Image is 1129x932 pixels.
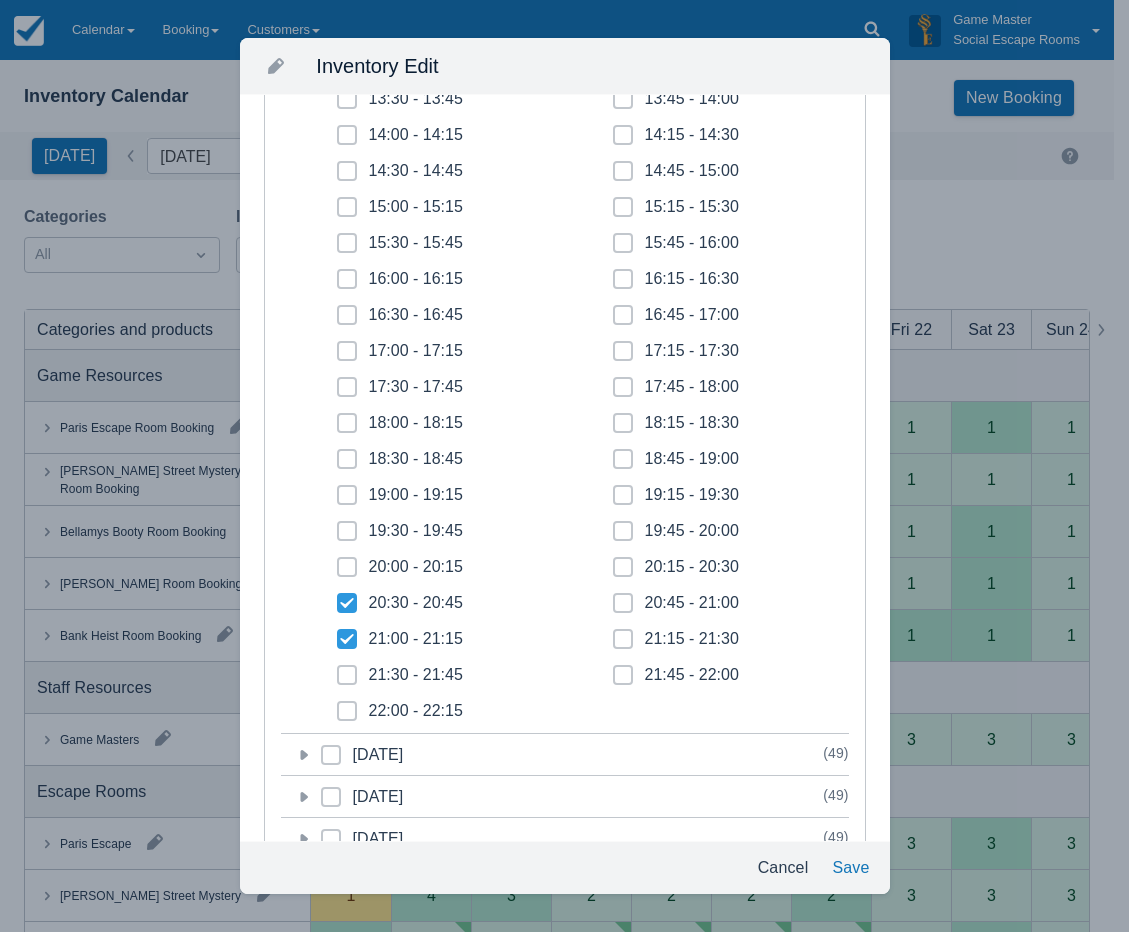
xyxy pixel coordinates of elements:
[369,701,463,721] div: 22:00 - 22:15
[369,305,463,325] div: 16:30 - 16:45
[823,783,848,807] div: ( 49 )
[645,89,739,109] div: 13:45 - 14:00
[321,734,404,775] h5: [DATE]
[369,629,463,649] div: 21:00 - 21:15
[645,629,739,649] div: 21:15 - 21:30
[645,665,739,685] div: 21:45 - 22:00
[645,197,739,217] div: 15:15 - 15:30
[369,161,463,181] div: 14:30 - 14:45
[369,557,463,577] div: 20:00 - 20:15
[369,665,463,685] div: 21:30 - 21:45
[369,485,463,505] div: 19:00 - 19:15
[321,776,404,817] h5: [DATE]
[645,125,739,145] div: 14:15 - 14:30
[369,593,463,613] div: 20:30 - 20:45
[824,850,877,886] button: Save
[645,161,739,181] div: 14:45 - 15:00
[369,377,463,397] div: 17:30 - 17:45
[300,55,881,77] div: Inventory Edit
[369,197,463,217] div: 15:00 - 15:15
[369,521,463,541] div: 19:30 - 19:45
[645,341,739,361] div: 17:15 - 17:30
[645,449,739,469] div: 18:45 - 19:00
[645,377,739,397] div: 17:45 - 18:00
[369,413,463,433] div: 18:00 - 18:15
[645,305,739,325] div: 16:45 - 17:00
[369,89,463,109] div: 13:30 - 13:45
[645,593,739,613] div: 20:45 - 21:00
[645,521,739,541] div: 19:45 - 20:00
[369,233,463,253] div: 15:30 - 15:45
[750,850,817,886] button: Cancel
[645,269,739,289] div: 16:15 - 16:30
[321,818,404,859] h5: [DATE]
[823,741,848,765] div: ( 49 )
[645,557,739,577] div: 20:15 - 20:30
[369,125,463,145] div: 14:00 - 14:15
[645,413,739,433] div: 18:15 - 18:30
[645,485,739,505] div: 19:15 - 19:30
[823,825,848,849] div: ( 49 )
[369,449,463,469] div: 18:30 - 18:45
[645,233,739,253] div: 15:45 - 16:00
[369,269,463,289] div: 16:00 - 16:15
[369,341,463,361] div: 17:00 - 17:15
